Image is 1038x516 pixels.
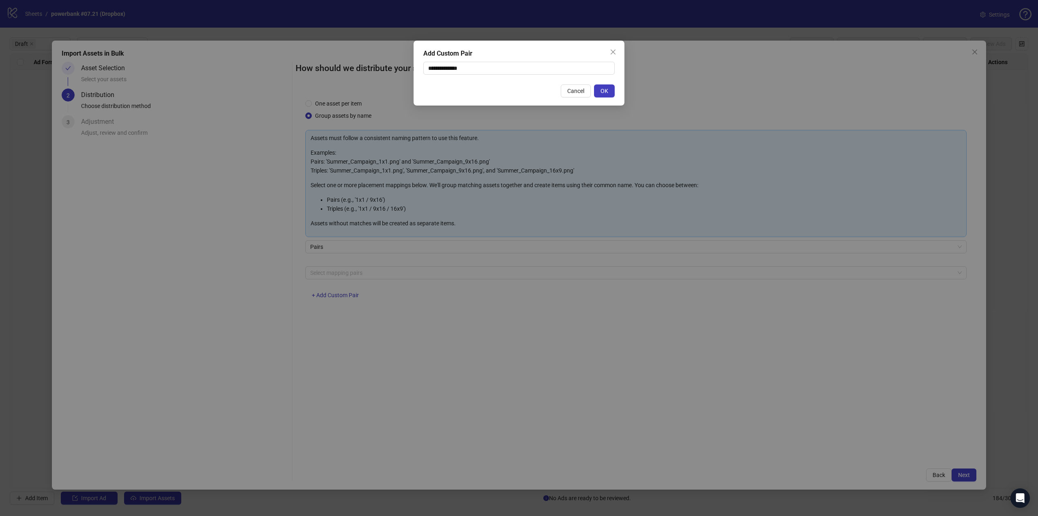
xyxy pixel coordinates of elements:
button: Cancel [561,84,591,97]
span: OK [600,88,608,94]
div: Add Custom Pair [423,49,615,58]
button: OK [594,84,615,97]
span: close [610,49,616,55]
span: Cancel [567,88,584,94]
button: Close [607,45,620,58]
div: Open Intercom Messenger [1010,488,1030,508]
